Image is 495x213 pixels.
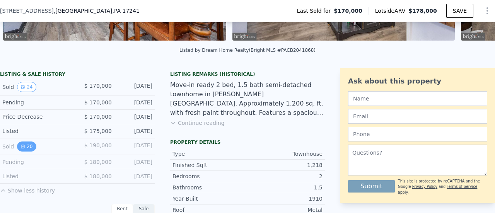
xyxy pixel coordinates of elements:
[2,141,71,152] div: Sold
[170,139,325,145] div: Property details
[84,99,112,106] span: $ 170,000
[447,184,477,189] a: Terms of Service
[172,161,247,169] div: Finished Sqft
[172,184,247,191] div: Bathrooms
[84,173,112,179] span: $ 180,000
[446,4,473,18] button: SAVE
[247,184,323,191] div: 1.5
[348,127,487,141] input: Phone
[179,48,316,53] div: Listed by Dream Home Realty (Bright MLS #PACB2041868)
[375,7,408,15] span: Lotside ARV
[118,141,152,152] div: [DATE]
[17,141,36,152] button: View historical data
[398,179,487,195] div: This site is protected by reCAPTCHA and the Google and apply.
[172,195,247,203] div: Year Built
[297,7,334,15] span: Last Sold for
[84,142,112,148] span: $ 190,000
[84,128,112,134] span: $ 175,000
[2,127,71,135] div: Listed
[334,7,362,15] span: $170,000
[247,150,323,158] div: Townhouse
[170,80,325,118] div: Move-in ready 2 bed, 1.5 bath semi-detached townhome in [PERSON_NAME][GEOGRAPHIC_DATA]. Approxima...
[54,7,140,15] span: , [GEOGRAPHIC_DATA]
[2,172,71,180] div: Listed
[112,8,140,14] span: , PA 17241
[348,91,487,106] input: Name
[170,71,325,77] div: Listing Remarks (Historical)
[348,180,395,193] button: Submit
[118,99,152,106] div: [DATE]
[247,172,323,180] div: 2
[480,3,495,19] button: Show Options
[118,172,152,180] div: [DATE]
[2,99,71,106] div: Pending
[84,83,112,89] span: $ 170,000
[17,82,36,92] button: View historical data
[348,76,487,87] div: Ask about this property
[2,82,71,92] div: Sold
[412,184,437,189] a: Privacy Policy
[118,113,152,121] div: [DATE]
[84,114,112,120] span: $ 170,000
[247,161,323,169] div: 1,218
[170,119,225,127] button: Continue reading
[118,127,152,135] div: [DATE]
[408,8,437,14] span: $178,000
[2,113,71,121] div: Price Decrease
[348,109,487,124] input: Email
[172,150,247,158] div: Type
[172,172,247,180] div: Bedrooms
[118,82,152,92] div: [DATE]
[84,159,112,165] span: $ 180,000
[2,158,71,166] div: Pending
[247,195,323,203] div: 1910
[118,158,152,166] div: [DATE]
